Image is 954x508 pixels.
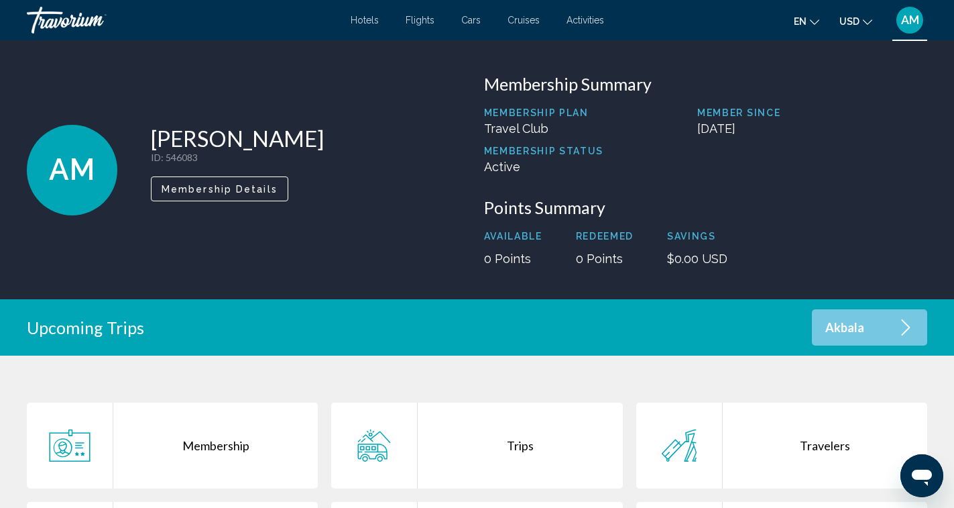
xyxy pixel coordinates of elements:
[484,197,928,217] h3: Points Summary
[484,231,542,242] p: Available
[567,15,604,26] a: Activities
[27,403,318,489] a: Membership
[794,16,807,27] span: en
[151,152,161,163] span: ID
[331,403,622,489] a: Trips
[892,6,927,34] button: User Menu
[901,13,919,27] span: AM
[723,403,927,489] div: Travelers
[667,231,727,242] p: Savings
[839,16,859,27] span: USD
[484,107,604,118] p: Membership Plan
[484,160,604,174] p: Active
[151,180,288,195] a: Membership Details
[461,15,481,26] a: Cars
[576,252,634,266] p: 0 Points
[508,15,540,26] a: Cruises
[484,74,928,94] h3: Membership Summary
[49,152,95,187] span: AM
[576,231,634,242] p: Redeemed
[900,454,943,497] iframe: Кнопка запуска окна обмена сообщениями
[484,146,604,156] p: Membership Status
[484,252,542,266] p: 0 Points
[27,7,337,34] a: Travorium
[151,125,324,152] h1: [PERSON_NAME]
[27,317,144,338] h2: Upcoming Trips
[162,184,278,195] span: Membership Details
[636,403,927,489] a: Travelers
[697,107,927,118] p: Member Since
[484,121,604,136] p: Travel Club
[667,252,727,266] p: $0.00 USD
[151,176,288,201] button: Membership Details
[812,309,927,346] a: Akbala
[418,403,622,489] div: Trips
[351,15,379,26] a: Hotels
[794,11,819,31] button: Change language
[825,322,864,334] p: Akbala
[113,403,318,489] div: Membership
[839,11,872,31] button: Change currency
[406,15,434,26] a: Flights
[697,121,927,136] p: [DATE]
[151,152,324,163] p: : 546083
